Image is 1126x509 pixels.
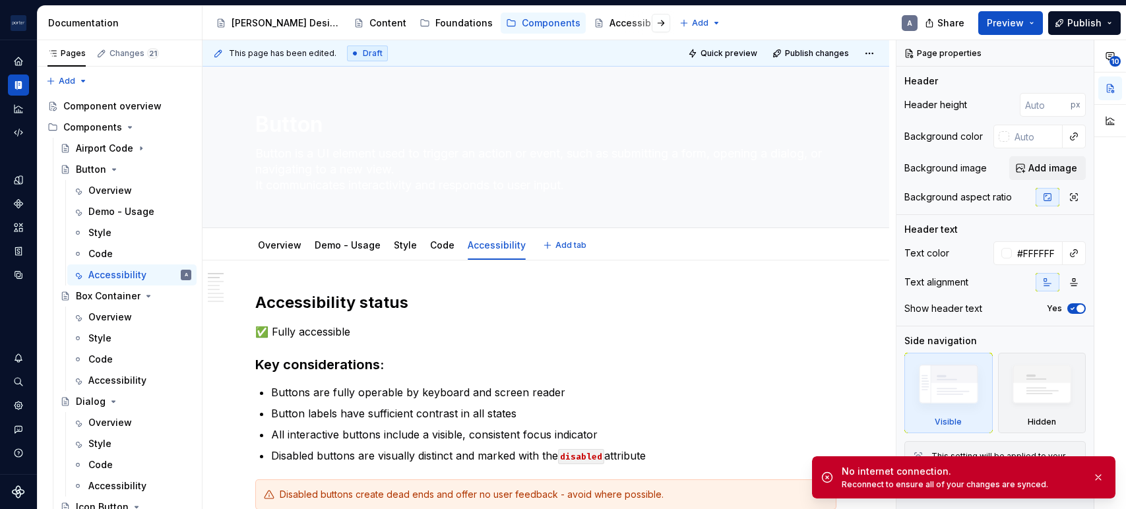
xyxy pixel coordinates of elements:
[435,16,493,30] div: Foundations
[675,14,725,32] button: Add
[1020,93,1071,117] input: Auto
[907,18,912,28] div: A
[904,302,982,315] div: Show header text
[232,16,340,30] div: [PERSON_NAME] Design
[1067,16,1102,30] span: Publish
[8,395,29,416] a: Settings
[558,449,604,464] code: disabled
[315,239,381,251] a: Demo - Usage
[42,72,92,90] button: Add
[987,16,1024,30] span: Preview
[978,11,1043,35] button: Preview
[610,16,668,30] div: Accessibility
[8,51,29,72] a: Home
[363,48,383,59] span: Draft
[67,433,197,454] a: Style
[67,412,197,433] a: Overview
[904,353,993,433] div: Visible
[63,100,162,113] div: Component overview
[88,205,154,218] div: Demo - Usage
[785,48,849,59] span: Publish changes
[1028,162,1077,175] span: Add image
[11,15,26,31] img: f0306bc8-3074-41fb-b11c-7d2e8671d5eb.png
[684,44,763,63] button: Quick preview
[904,276,968,289] div: Text alignment
[76,142,133,155] div: Airport Code
[904,223,958,236] div: Header text
[8,241,29,262] a: Storybook stories
[389,231,422,258] div: Style
[1028,417,1056,427] div: Hidden
[67,475,197,496] a: Accessibility
[67,328,197,349] a: Style
[253,109,834,140] textarea: Button
[59,76,75,86] span: Add
[76,395,106,408] div: Dialog
[67,454,197,475] a: Code
[8,98,29,119] a: Analytics
[88,311,132,324] div: Overview
[109,48,159,59] div: Changes
[8,419,29,440] button: Contact support
[904,162,987,175] div: Background image
[8,193,29,214] a: Components
[88,268,146,282] div: Accessibility
[842,479,1082,490] div: Reconnect to ensure all of your changes are synced.
[1071,100,1080,110] p: px
[229,48,336,59] span: This page has been edited.
[67,243,197,264] a: Code
[55,285,197,307] a: Box Container
[271,384,836,400] p: Buttons are fully operable by keyboard and screen reader
[8,217,29,238] a: Assets
[185,268,188,282] div: A
[501,13,586,34] a: Components
[271,427,836,442] p: All interactive buttons include a visible, consistent focus indicator
[88,247,113,260] div: Code
[255,357,384,373] strong: Key considerations:
[430,239,454,251] a: Code
[8,122,29,143] div: Code automation
[147,48,159,59] span: 21
[88,437,111,450] div: Style
[348,13,412,34] a: Content
[8,169,29,191] a: Design tokens
[462,231,531,258] div: Accessibility
[692,18,708,28] span: Add
[88,458,113,471] div: Code
[8,371,29,392] div: Search ⌘K
[522,16,580,30] div: Components
[904,334,977,347] div: Side navigation
[67,264,197,285] a: AccessibilityA
[998,353,1086,433] div: Hidden
[8,75,29,96] a: Documentation
[76,289,141,303] div: Box Container
[271,448,836,464] p: Disabled buttons are visually distinct and marked with the attribute
[1048,11,1121,35] button: Publish
[8,264,29,285] a: Data sources
[1047,303,1062,314] label: Yes
[88,332,111,345] div: Style
[588,13,673,34] a: Accessibility
[918,11,973,35] button: Share
[258,239,301,251] a: Overview
[271,405,836,421] p: Button labels have sufficient contrast in all states
[67,370,197,391] a: Accessibility
[255,293,408,312] strong: Accessibility status
[67,201,197,222] a: Demo - Usage
[42,117,197,138] div: Components
[904,75,938,88] div: Header
[47,48,86,59] div: Pages
[88,416,132,429] div: Overview
[88,353,113,366] div: Code
[253,231,307,258] div: Overview
[768,44,855,63] button: Publish changes
[937,16,964,30] span: Share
